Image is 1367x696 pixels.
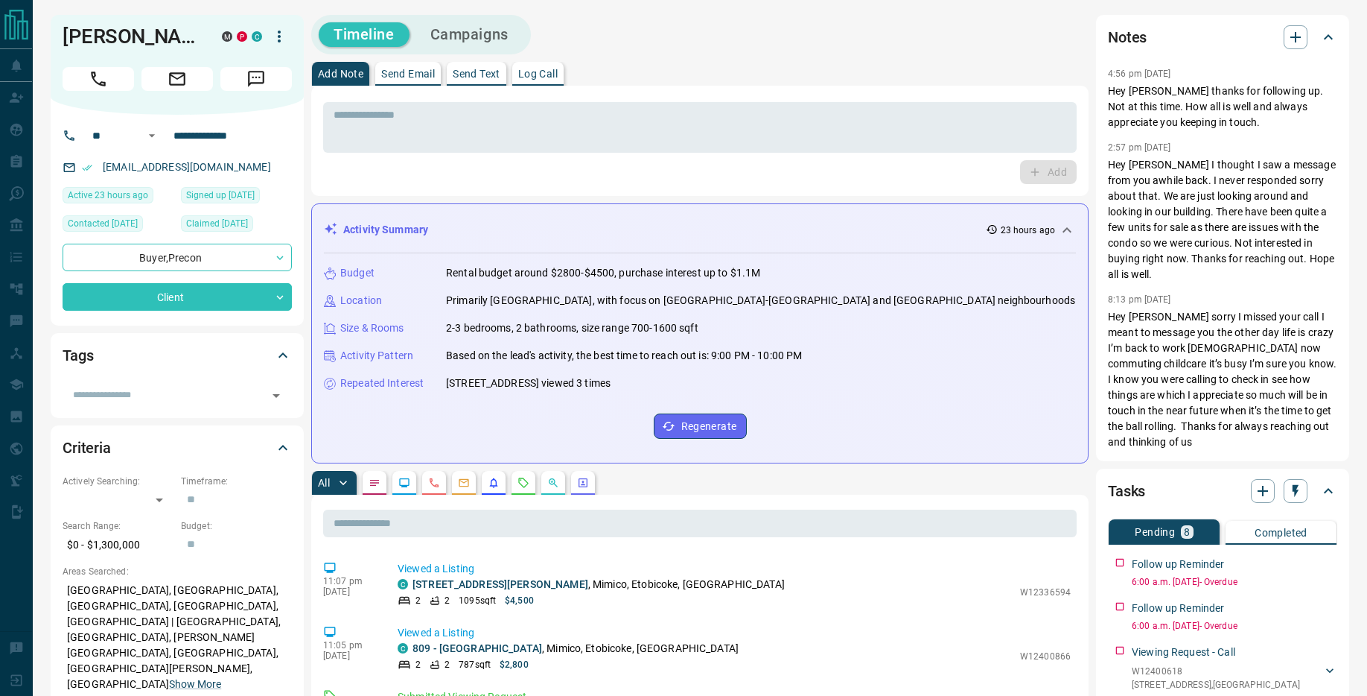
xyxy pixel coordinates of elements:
button: Open [266,385,287,406]
p: Activity Summary [343,222,428,238]
svg: Lead Browsing Activity [398,477,410,489]
p: 8:13 pm [DATE] [1108,294,1171,305]
p: $4,500 [505,594,534,607]
p: W12336594 [1020,586,1071,599]
p: 2 [444,658,450,671]
p: Follow up Reminder [1132,601,1224,616]
a: [EMAIL_ADDRESS][DOMAIN_NAME] [103,161,271,173]
p: Rental budget around $2800-$4500, purchase interest up to $1.1M [446,265,760,281]
p: , Mimico, Etobicoke, [GEOGRAPHIC_DATA] [412,641,739,657]
div: condos.ca [398,579,408,589]
p: Add Note [318,69,363,79]
p: 1095 sqft [459,594,496,607]
p: Repeated Interest [340,376,424,391]
p: 2 [444,594,450,607]
button: Show More [169,677,221,692]
p: Follow up Reminder [1132,557,1224,572]
div: condos.ca [252,31,262,42]
svg: Emails [458,477,470,489]
p: W12400866 [1020,650,1071,663]
p: 11:05 pm [323,640,375,651]
p: $0 - $1,300,000 [63,533,173,557]
button: Regenerate [654,414,747,439]
p: 787 sqft [459,658,491,671]
p: Search Range: [63,519,173,533]
svg: Opportunities [547,477,559,489]
div: property.ca [237,31,247,42]
p: Based on the lead's activity, the best time to reach out is: 9:00 PM - 10:00 PM [446,348,802,364]
span: Call [63,67,134,91]
h2: Tags [63,344,93,367]
p: Log Call [518,69,558,79]
p: Pending [1135,527,1175,537]
svg: Agent Actions [577,477,589,489]
div: Tue Feb 13 2024 [63,215,173,236]
p: Primarily [GEOGRAPHIC_DATA], with focus on [GEOGRAPHIC_DATA]-[GEOGRAPHIC_DATA] and [GEOGRAPHIC_DA... [446,293,1075,309]
p: 6:00 a.m. [DATE] - Overdue [1132,619,1337,633]
p: Viewed a Listing [398,625,1071,641]
h2: Notes [1108,25,1147,49]
div: Tags [63,338,292,373]
p: 2 [415,594,421,607]
span: Signed up [DATE] [186,188,255,203]
button: Open [143,127,161,145]
svg: Email Verified [82,162,92,173]
svg: Notes [369,477,380,489]
p: 23 hours ago [1001,224,1055,237]
p: [DATE] [323,586,375,597]
p: $2,800 [500,658,529,671]
p: , Mimico, Etobicoke, [GEOGRAPHIC_DATA] [412,577,785,592]
p: Budget [340,265,375,281]
div: Wed Nov 11 2020 [181,187,292,208]
p: All [318,478,330,488]
p: Completed [1255,528,1307,538]
a: 809 - [GEOGRAPHIC_DATA] [412,642,542,654]
div: Buyer , Precon [63,244,292,271]
p: [STREET_ADDRESS] viewed 3 times [446,376,611,391]
div: mrloft.ca [222,31,232,42]
p: Timeframe: [181,475,292,488]
p: 6:00 a.m. [DATE] - Overdue [1132,575,1337,589]
p: Hey [PERSON_NAME] thanks for following up. Not at this time. How all is well and always appreciat... [1108,83,1337,130]
p: Hey [PERSON_NAME] sorry I missed your call I meant to message you the other day life is crazy I’m... [1108,309,1337,450]
p: Hey [PERSON_NAME] I thought I saw a message from you awhile back. I never responded sorry about t... [1108,157,1337,282]
p: 4:56 pm [DATE] [1108,69,1171,79]
h1: [PERSON_NAME] [63,25,200,48]
button: Timeline [319,22,410,47]
p: Send Text [453,69,500,79]
button: Campaigns [415,22,523,47]
p: 11:07 pm [323,576,375,586]
p: Send Email [381,69,435,79]
div: W12400618[STREET_ADDRESS],[GEOGRAPHIC_DATA] [1132,662,1337,695]
p: 2 [415,658,421,671]
a: [STREET_ADDRESS][PERSON_NAME] [412,578,588,590]
span: Email [141,67,213,91]
p: 2:57 pm [DATE] [1108,142,1171,153]
p: W12400618 [1132,665,1300,678]
p: Location [340,293,382,309]
span: Active 23 hours ago [68,188,148,203]
h2: Tasks [1108,479,1145,503]
div: Criteria [63,430,292,466]
h2: Criteria [63,436,111,460]
p: Size & Rooms [340,320,404,336]
p: Areas Searched: [63,565,292,578]
div: Mon Sep 15 2025 [63,187,173,208]
p: Actively Searching: [63,475,173,488]
svg: Listing Alerts [488,477,500,489]
div: Wed Nov 11 2020 [181,215,292,236]
div: condos.ca [398,643,408,654]
div: Tasks [1108,473,1337,509]
svg: Calls [428,477,440,489]
p: 2-3 bedrooms, 2 bathrooms, size range 700-1600 sqft [446,320,698,336]
p: 8 [1184,527,1190,537]
span: Contacted [DATE] [68,216,138,231]
span: Claimed [DATE] [186,216,248,231]
p: Budget: [181,519,292,533]
p: [DATE] [323,651,375,661]
p: Viewed a Listing [398,561,1071,577]
div: Activity Summary23 hours ago [324,216,1076,244]
div: Notes [1108,19,1337,55]
p: [STREET_ADDRESS] , [GEOGRAPHIC_DATA] [1132,678,1300,692]
p: Activity Pattern [340,348,413,364]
